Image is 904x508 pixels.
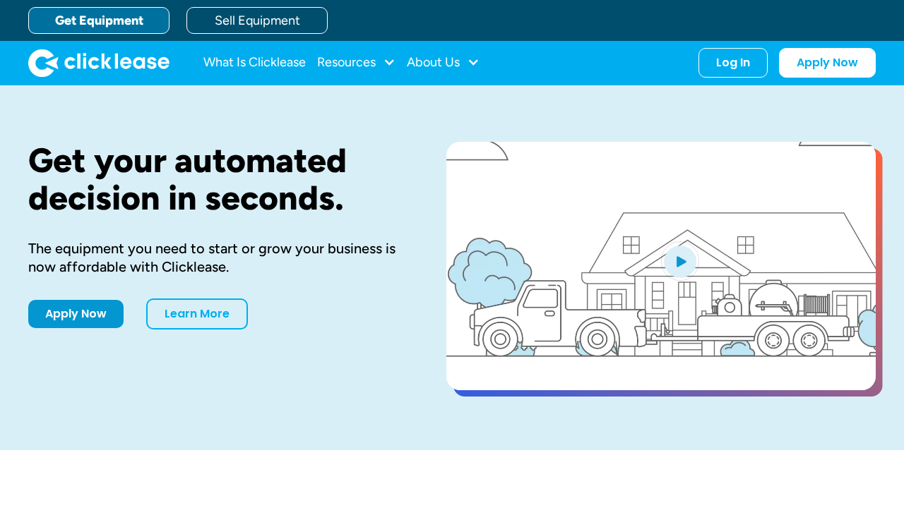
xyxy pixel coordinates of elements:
[28,239,401,276] div: The equipment you need to start or grow your business is now affordable with Clicklease.
[186,7,328,34] a: Sell Equipment
[28,7,169,34] a: Get Equipment
[28,49,169,77] a: home
[716,56,750,70] div: Log In
[28,300,124,328] a: Apply Now
[203,49,306,77] a: What Is Clicklease
[317,49,395,77] div: Resources
[661,241,699,281] img: Blue play button logo on a light blue circular background
[779,48,876,78] a: Apply Now
[28,142,401,217] h1: Get your automated decision in seconds.
[446,142,876,390] a: open lightbox
[407,49,480,77] div: About Us
[28,49,169,77] img: Clicklease logo
[146,298,248,329] a: Learn More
